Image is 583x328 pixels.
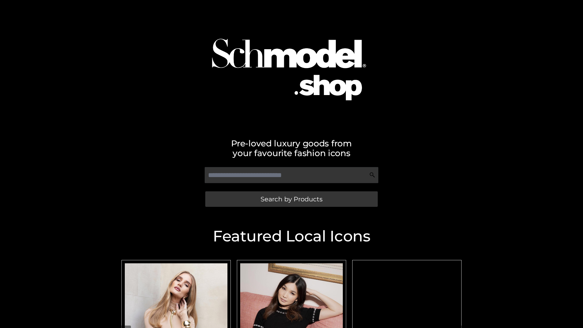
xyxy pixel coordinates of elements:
[118,138,465,158] h2: Pre-loved luxury goods from your favourite fashion icons
[205,191,378,207] a: Search by Products
[261,196,322,202] span: Search by Products
[118,229,465,244] h2: Featured Local Icons​
[369,172,375,178] img: Search Icon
